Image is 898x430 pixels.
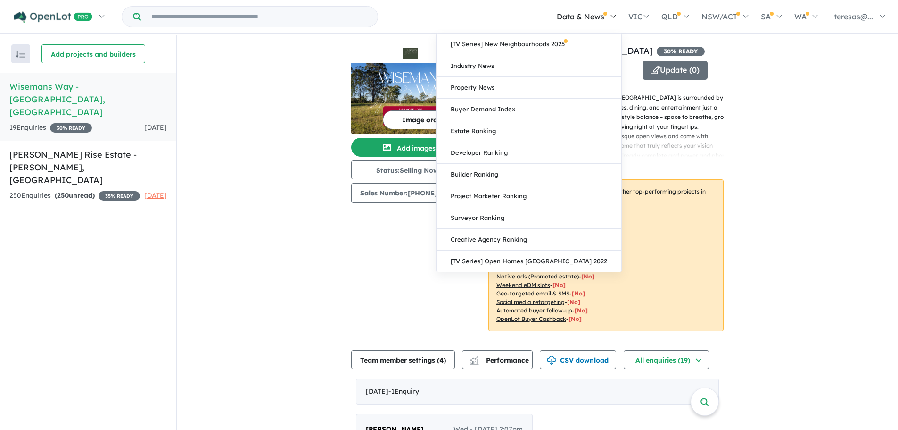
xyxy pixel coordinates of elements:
[462,350,533,369] button: Performance
[9,190,140,202] div: 250 Enquir ies
[351,350,455,369] button: Team member settings (4)
[657,47,705,56] span: 30 % READY
[437,185,621,207] a: Project Marketer Ranking
[99,191,140,201] span: 35 % READY
[437,55,621,77] a: Industry News
[624,350,709,369] button: All enquiries (19)
[581,273,594,280] span: [No]
[437,164,621,185] a: Builder Ranking
[496,307,572,314] u: Automated buyer follow-up
[567,298,580,305] span: [No]
[144,123,167,132] span: [DATE]
[575,307,588,314] span: [No]
[572,290,585,297] span: [No]
[552,281,566,288] span: [No]
[356,379,719,405] div: [DATE]
[9,148,167,186] h5: [PERSON_NAME] Rise Estate - [PERSON_NAME] , [GEOGRAPHIC_DATA]
[143,7,376,27] input: Try estate name, suburb, builder or developer
[14,11,92,23] img: Openlot PRO Logo White
[471,356,529,364] span: Performance
[9,80,167,118] h5: Wisemans Way - [GEOGRAPHIC_DATA] , [GEOGRAPHIC_DATA]
[437,229,621,251] a: Creative Agency Ranking
[834,12,873,21] span: teresas@...
[351,138,469,157] button: Add images
[351,63,469,134] img: Wisemans Way - Sedgefield
[439,356,444,364] span: 4
[9,122,92,134] div: 19 Enquir ies
[351,44,469,134] a: Wisemans Way - Sedgefield LogoWisemans Way - Sedgefield
[437,34,621,55] a: [TV Series] New Neighbourhoods 2025
[437,142,621,164] a: Developer Ranking
[383,110,474,129] button: Image order (5)
[437,77,621,99] a: Property News
[496,298,565,305] u: Social media retargeting
[568,315,582,322] span: [No]
[57,191,69,200] span: 250
[437,99,621,120] a: Buyer Demand Index
[351,160,469,179] button: Status:Selling Now
[470,356,478,361] img: line-chart.svg
[351,183,481,203] button: Sales Number:[PHONE_NUMBER]
[55,191,95,200] strong: ( unread)
[41,44,145,63] button: Add projects and builders
[496,315,566,322] u: OpenLot Buyer Cashback
[437,207,621,229] a: Surveyor Ranking
[355,48,465,59] img: Wisemans Way - Sedgefield Logo
[540,350,616,369] button: CSV download
[496,290,569,297] u: Geo-targeted email & SMS
[50,123,92,133] span: 30 % READY
[388,387,419,396] span: - 1 Enquir y
[643,61,708,80] button: Update (0)
[16,51,25,58] img: sort.svg
[496,273,579,280] u: Native ads (Promoted estate)
[496,281,550,288] u: Weekend eDM slots
[437,120,621,142] a: Estate Ranking
[437,251,621,272] a: [TV Series] Open Homes [GEOGRAPHIC_DATA] 2022
[144,191,167,200] span: [DATE]
[470,359,479,365] img: bar-chart.svg
[547,356,556,365] img: download icon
